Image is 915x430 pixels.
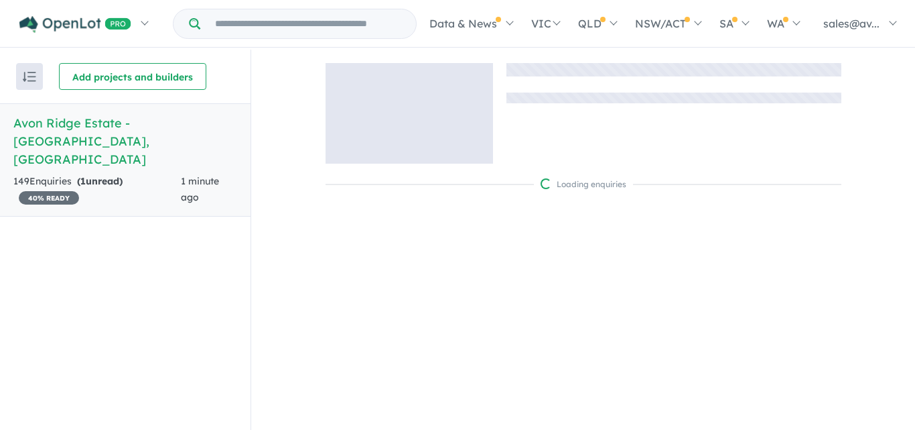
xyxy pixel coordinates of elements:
h5: Avon Ridge Estate - [GEOGRAPHIC_DATA] , [GEOGRAPHIC_DATA] [13,114,237,168]
button: Add projects and builders [59,63,206,90]
span: 40 % READY [19,191,79,205]
div: Loading enquiries [541,178,626,191]
img: Openlot PRO Logo White [19,16,131,33]
div: 149 Enquir ies [13,174,181,206]
span: 1 [80,175,86,187]
span: 1 minute ago [181,175,219,203]
strong: ( unread) [77,175,123,187]
img: sort.svg [23,72,36,82]
input: Try estate name, suburb, builder or developer [203,9,413,38]
span: sales@av... [823,17,879,30]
